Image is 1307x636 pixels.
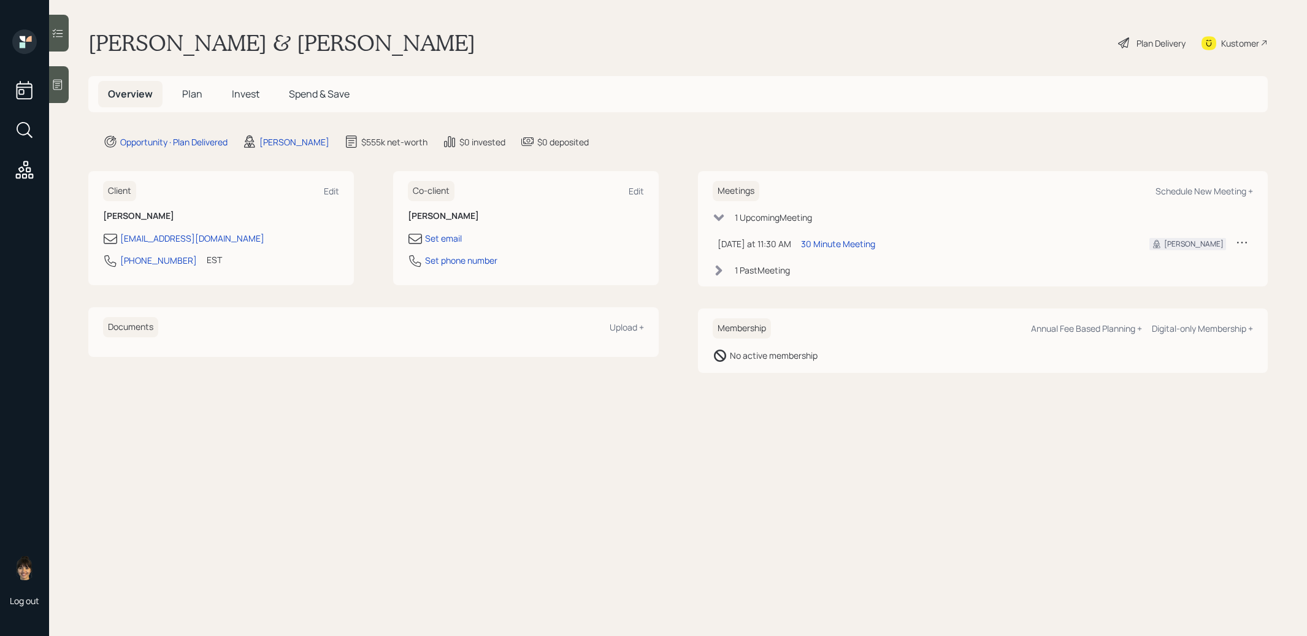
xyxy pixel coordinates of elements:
div: Annual Fee Based Planning + [1031,323,1142,334]
h6: Membership [713,318,771,339]
div: Plan Delivery [1136,37,1186,50]
span: Overview [108,87,153,101]
h6: [PERSON_NAME] [408,211,644,221]
img: treva-nostdahl-headshot.png [12,556,37,580]
div: EST [207,253,222,266]
div: Kustomer [1221,37,1259,50]
span: Plan [182,87,202,101]
div: Log out [10,595,39,607]
div: [PERSON_NAME] [259,136,329,148]
div: [PHONE_NUMBER] [120,254,197,267]
div: 1 Upcoming Meeting [735,211,812,224]
h6: Meetings [713,181,759,201]
div: Schedule New Meeting + [1156,185,1253,197]
div: $555k net-worth [361,136,427,148]
div: 1 Past Meeting [735,264,790,277]
div: [PERSON_NAME] [1164,239,1224,250]
div: [DATE] at 11:30 AM [718,237,791,250]
span: Invest [232,87,259,101]
div: [EMAIL_ADDRESS][DOMAIN_NAME] [120,232,264,245]
span: Spend & Save [289,87,350,101]
h6: Client [103,181,136,201]
div: No active membership [730,349,818,362]
div: Edit [324,185,339,197]
div: Upload + [610,321,644,333]
div: Edit [629,185,644,197]
div: Set phone number [425,254,497,267]
div: 30 Minute Meeting [801,237,875,250]
div: Digital-only Membership + [1152,323,1253,334]
div: $0 deposited [537,136,589,148]
div: Set email [425,232,462,245]
div: Opportunity · Plan Delivered [120,136,228,148]
h6: Co-client [408,181,454,201]
div: $0 invested [459,136,505,148]
h1: [PERSON_NAME] & [PERSON_NAME] [88,29,475,56]
h6: [PERSON_NAME] [103,211,339,221]
h6: Documents [103,317,158,337]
